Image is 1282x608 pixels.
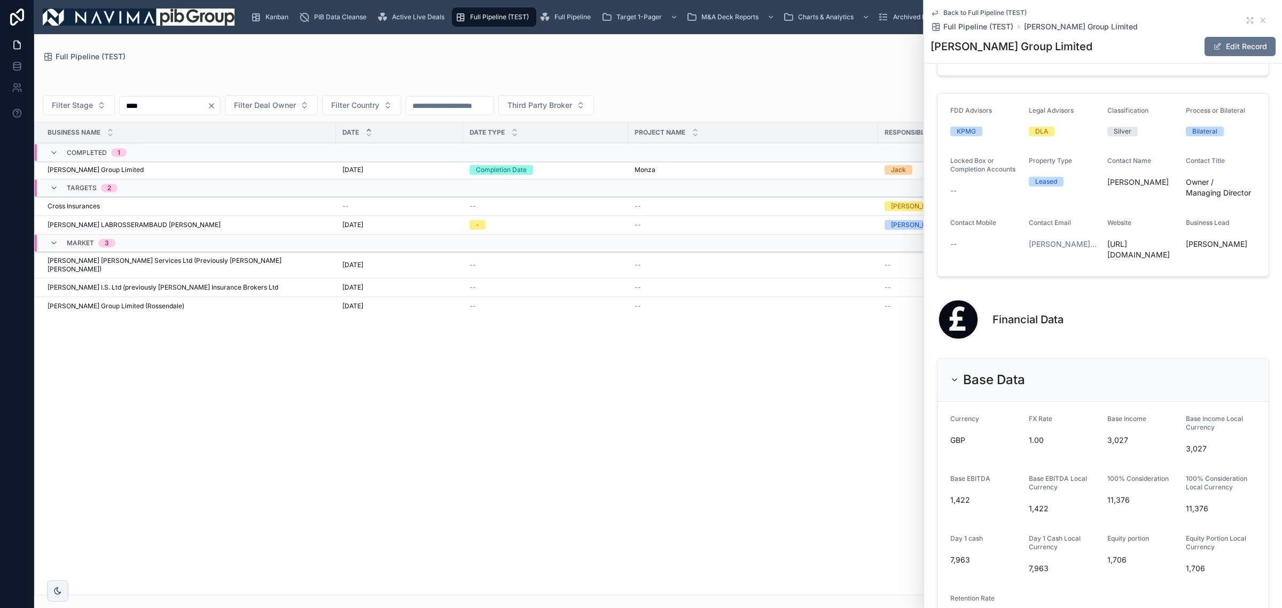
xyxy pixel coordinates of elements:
[43,9,234,26] img: App logo
[950,474,990,482] span: Base EBITDA
[392,13,444,21] span: Active Live Deals
[470,302,622,310] a: --
[885,165,1060,175] a: Jack
[635,221,641,229] span: --
[950,185,957,196] span: --
[885,283,1060,292] a: --
[992,312,1064,327] h1: Financial Data
[342,202,457,211] a: --
[1029,239,1099,250] a: [PERSON_NAME][EMAIL_ADDRESS][PERSON_NAME][DOMAIN_NAME]
[1029,157,1072,165] span: Property Type
[1029,415,1052,423] span: FX Rate
[635,302,872,310] a: --
[470,261,476,269] span: --
[931,21,1013,32] a: Full Pipeline (TEST)
[507,100,572,111] span: Third Party Broker
[1107,555,1177,565] span: 1,706
[635,261,872,269] a: --
[1029,219,1071,227] span: Contact Email
[105,239,109,247] div: 3
[635,221,872,229] a: --
[470,128,505,137] span: Date Type
[43,51,126,62] a: Full Pipeline (TEST)
[225,95,318,115] button: Select Button
[67,149,107,157] span: Completed
[470,202,476,211] span: --
[1107,157,1151,165] span: Contact Name
[635,202,641,211] span: --
[314,13,366,21] span: PIB Data Cleanse
[265,13,288,21] span: Kanban
[342,202,349,211] span: --
[1107,474,1169,482] span: 100% Consideration
[885,201,1060,211] a: [PERSON_NAME]
[635,283,872,292] a: --
[247,7,296,27] a: Kanban
[1186,415,1243,431] span: Base Income Local Currency
[48,202,100,211] span: Cross Insurances
[342,166,457,174] a: [DATE]
[470,283,622,292] a: --
[342,261,363,269] span: [DATE]
[1024,21,1138,32] a: [PERSON_NAME] Group Limited
[342,302,457,310] a: [DATE]
[1186,563,1256,574] span: 1,706
[683,7,780,27] a: M&A Deck Reports
[950,239,957,250] span: --
[931,39,1092,54] h1: [PERSON_NAME] Group Limited
[498,95,594,115] button: Select Button
[635,202,872,211] a: --
[598,7,683,27] a: Target 1-Pager
[1029,563,1099,574] span: 7,963
[963,371,1025,388] h2: Base Data
[67,239,94,247] span: Market
[1186,106,1245,114] span: Process or Bilateral
[48,221,330,229] a: [PERSON_NAME] LABROSSERAMBAUD [PERSON_NAME]
[342,128,359,137] span: Date
[243,5,1239,29] div: scrollable content
[342,302,363,310] span: [DATE]
[635,302,641,310] span: --
[470,261,622,269] a: --
[1186,157,1225,165] span: Contact Title
[342,283,363,292] span: [DATE]
[891,165,906,175] div: Jack
[891,201,943,211] div: [PERSON_NAME]
[470,165,622,175] a: Completion Date
[780,7,875,27] a: Charts & Analytics
[452,7,536,27] a: Full Pipeline (TEST)
[342,221,457,229] a: [DATE]
[470,283,476,292] span: --
[1107,435,1177,446] span: 3,027
[1107,219,1131,227] span: Website
[118,149,120,157] div: 1
[342,261,457,269] a: [DATE]
[635,283,641,292] span: --
[1186,503,1256,514] span: 11,376
[635,128,685,137] span: Project Name
[1107,534,1149,542] span: Equity portion
[1186,443,1256,454] span: 3,027
[1186,534,1246,551] span: Equity Portion Local Currency
[1107,415,1146,423] span: Base Income
[957,127,976,136] div: KPMG
[1029,435,1099,446] span: 1.00
[1029,503,1099,514] span: 1,422
[1035,127,1048,136] div: DLA
[950,106,992,114] span: FDD Advisors
[616,13,662,21] span: Target 1-Pager
[1205,37,1276,56] button: Edit Record
[554,13,591,21] span: Full Pipeline
[1107,239,1177,260] span: [URL][DOMAIN_NAME]
[885,302,891,310] span: --
[48,202,330,211] a: Cross Insurances
[48,166,144,174] span: [PERSON_NAME] Group Limited
[950,219,996,227] span: Contact Mobile
[950,435,1020,446] span: GBP
[950,157,1015,173] span: Locked Box or Completion Accounts
[48,283,278,292] span: [PERSON_NAME] I.S. Ltd (previously [PERSON_NAME] Insurance Brokers Ltd
[1186,474,1247,491] span: 100% Consideration Local Currency
[56,51,126,62] span: Full Pipeline (TEST)
[48,256,330,274] a: [PERSON_NAME] [PERSON_NAME] Services Ltd (Previously [PERSON_NAME] [PERSON_NAME])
